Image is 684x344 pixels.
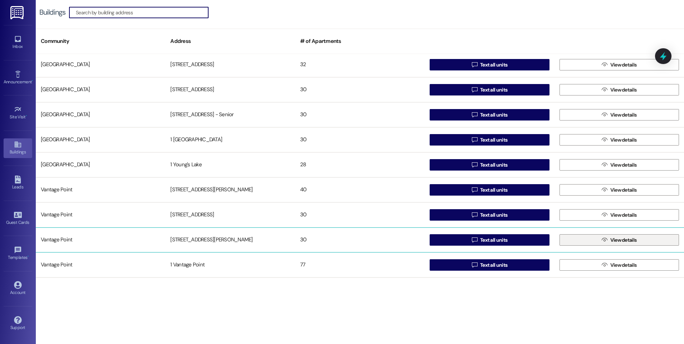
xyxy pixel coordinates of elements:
[602,262,607,268] i: 
[36,258,165,272] div: Vantage Point
[430,134,549,146] button: Text all units
[165,133,295,147] div: 1 [GEOGRAPHIC_DATA]
[28,254,29,259] span: •
[430,209,549,221] button: Text all units
[472,87,477,93] i: 
[472,262,477,268] i: 
[560,234,679,246] button: View details
[472,112,477,118] i: 
[430,184,549,196] button: Text all units
[295,58,425,72] div: 32
[165,233,295,247] div: [STREET_ADDRESS][PERSON_NAME]
[165,108,295,122] div: [STREET_ADDRESS] - Senior
[610,61,637,69] span: View details
[4,103,32,123] a: Site Visit •
[560,209,679,221] button: View details
[36,208,165,222] div: Vantage Point
[36,58,165,72] div: [GEOGRAPHIC_DATA]
[602,137,607,143] i: 
[4,33,32,52] a: Inbox
[295,108,425,122] div: 30
[480,86,507,94] span: Text all units
[602,87,607,93] i: 
[480,211,507,219] span: Text all units
[480,136,507,144] span: Text all units
[76,8,208,18] input: Search by building address
[165,158,295,172] div: 1 Young's Lake
[610,236,637,244] span: View details
[165,208,295,222] div: [STREET_ADDRESS]
[472,187,477,193] i: 
[295,33,425,50] div: # of Apartments
[602,62,607,68] i: 
[4,173,32,193] a: Leads
[4,279,32,298] a: Account
[430,109,549,121] button: Text all units
[36,83,165,97] div: [GEOGRAPHIC_DATA]
[32,78,33,83] span: •
[472,137,477,143] i: 
[560,59,679,70] button: View details
[36,183,165,197] div: Vantage Point
[602,237,607,243] i: 
[165,58,295,72] div: [STREET_ADDRESS]
[165,183,295,197] div: [STREET_ADDRESS][PERSON_NAME]
[610,86,637,94] span: View details
[480,186,507,194] span: Text all units
[430,234,549,246] button: Text all units
[4,314,32,333] a: Support
[602,162,607,168] i: 
[610,261,637,269] span: View details
[10,6,25,19] img: ResiDesk Logo
[295,208,425,222] div: 30
[610,211,637,219] span: View details
[430,259,549,271] button: Text all units
[39,9,65,16] div: Buildings
[602,212,607,218] i: 
[165,258,295,272] div: 1 Vantage Point
[480,61,507,69] span: Text all units
[36,33,165,50] div: Community
[472,212,477,218] i: 
[560,84,679,95] button: View details
[480,161,507,169] span: Text all units
[295,83,425,97] div: 30
[36,158,165,172] div: [GEOGRAPHIC_DATA]
[560,134,679,146] button: View details
[4,138,32,158] a: Buildings
[480,111,507,119] span: Text all units
[560,159,679,171] button: View details
[430,84,549,95] button: Text all units
[295,183,425,197] div: 40
[36,133,165,147] div: [GEOGRAPHIC_DATA]
[4,209,32,228] a: Guest Cards
[295,133,425,147] div: 30
[602,112,607,118] i: 
[480,236,507,244] span: Text all units
[36,233,165,247] div: Vantage Point
[4,244,32,263] a: Templates •
[295,233,425,247] div: 30
[602,187,607,193] i: 
[472,162,477,168] i: 
[430,59,549,70] button: Text all units
[430,159,549,171] button: Text all units
[560,184,679,196] button: View details
[165,33,295,50] div: Address
[610,186,637,194] span: View details
[26,113,27,118] span: •
[472,237,477,243] i: 
[295,158,425,172] div: 28
[472,62,477,68] i: 
[610,111,637,119] span: View details
[560,259,679,271] button: View details
[610,136,637,144] span: View details
[480,261,507,269] span: Text all units
[610,161,637,169] span: View details
[295,258,425,272] div: 77
[560,109,679,121] button: View details
[165,83,295,97] div: [STREET_ADDRESS]
[36,108,165,122] div: [GEOGRAPHIC_DATA]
